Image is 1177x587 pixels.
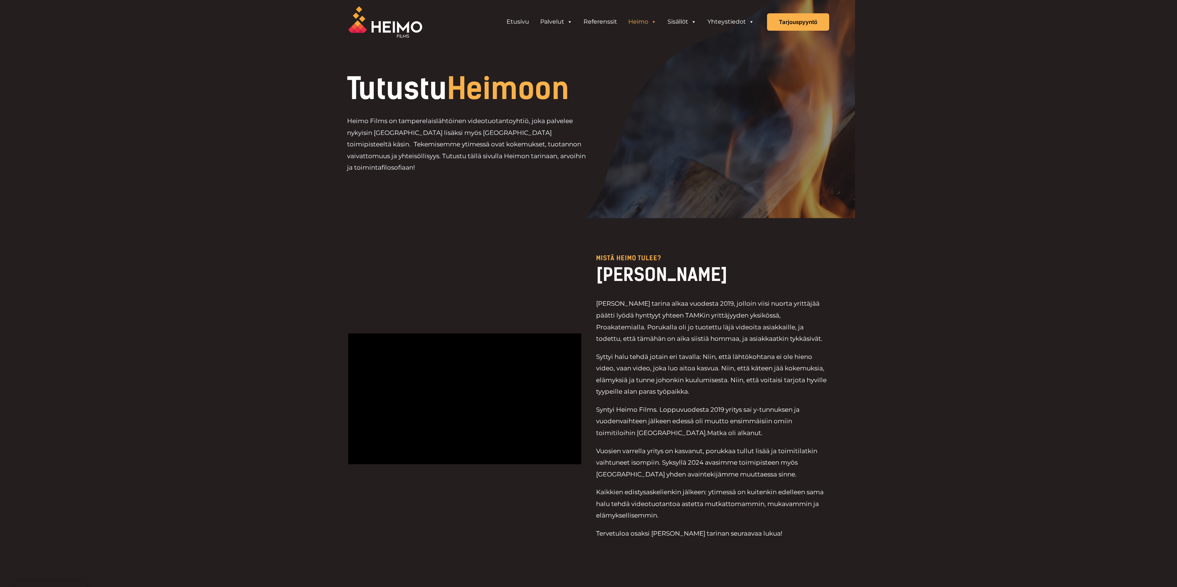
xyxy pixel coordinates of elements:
[702,14,760,29] a: Yhteystiedot
[596,404,829,439] p: Syntyi Heimo Films. Loppuvuodesta 2019 yritys sai y-tunnuksen ja vuodenvaihteen jälkeen edessä ol...
[535,14,578,29] a: Palvelut
[596,351,829,398] p: Syttyi halu tehdä jotain eri tavalla: Niin, että lähtökohtana ei ole hieno video, vaan video, jok...
[501,14,535,29] a: Etusivu
[347,115,589,174] p: Heimo Films on tamperelaislähtöinen videotuotantoyhtiö, joka palvelee nykyisin [GEOGRAPHIC_DATA] ...
[578,14,623,29] a: Referenssit
[348,6,422,38] img: Heimo Filmsin logo
[497,14,763,29] aside: Header Widget 1
[347,74,639,104] h1: Tutustu
[596,298,829,345] p: [PERSON_NAME] tarina alkaa vuodesta 2019, jolloin viisi nuorta yrittäjää päätti lyödä hynttyyt yh...
[623,14,662,29] a: Heimo
[596,255,829,261] p: Mistä heimo tulee?
[596,488,824,519] span: Kaikkien edistysaskelienkin jälkeen: ytimessä on kuitenkin edelleen sama halu tehdä videotuotanto...
[767,13,829,31] a: Tarjouspyyntö
[447,71,569,106] span: Heimoon
[348,333,581,464] iframe: YouTube video player
[662,14,702,29] a: Sisällöt
[596,530,782,537] span: Tervetuloa osaksi [PERSON_NAME] tarinan seuraavaa lukua!
[707,429,763,437] span: Matka oli alkanut.
[596,263,829,286] h2: [PERSON_NAME]
[596,447,817,478] span: Vuosien varrella yritys on kasvanut, porukkaa tullut lisää ja toimitilatkin vaihtuneet isompiin. ...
